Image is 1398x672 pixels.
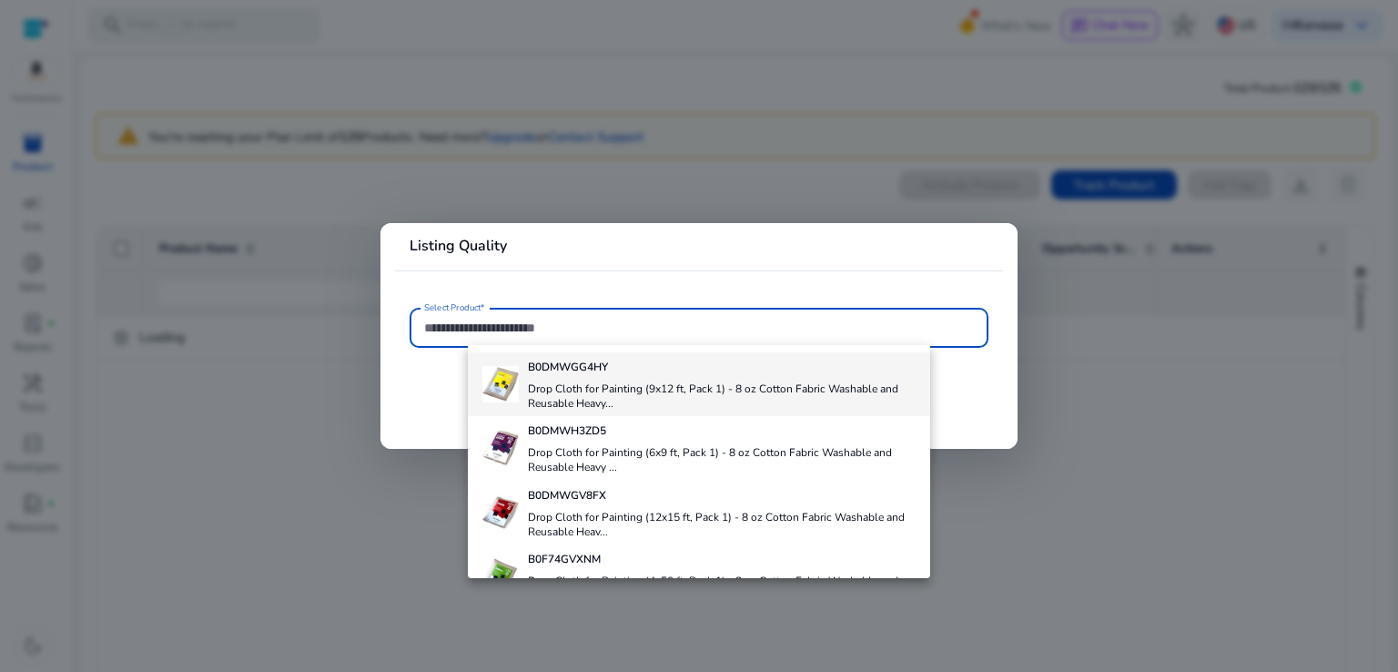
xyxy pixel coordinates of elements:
img: 41MQ+Kx67xL._AC_US100_.jpg [482,494,519,531]
h4: Drop Cloth for Painting (9x12 ft, Pack 1) - 8 oz Cotton Fabric Washable and Reusable Heavy... [528,382,917,411]
b: B0DMWGG4HY [528,360,608,374]
img: 31eneZ8JZUL._AC_US100_.jpg [482,366,519,402]
b: B0DMWH3ZD5 [528,423,606,438]
h4: Drop Cloth for Painting (6x9 ft, Pack 1) - 8 oz Cotton Fabric Washable and Reusable Heavy ... [528,445,917,474]
mat-label: Select Product* [424,301,485,314]
b: Listing Quality [410,236,507,256]
b: B0F74GVXNM [528,552,601,566]
b: B0DMWGV8FX [528,488,606,503]
h4: Drop Cloth for Painting (12x15 ft, Pack 1) - 8 oz Cotton Fabric Washable and Reusable Heav... [528,510,917,539]
img: 41dBJ1N1T3L._AC_US100_.jpg [482,430,519,466]
img: 31OI9IaMRXL._AC_US100_.jpg [482,558,519,595]
h4: Drop Cloth for Painting (4x50 ft, Pack 1) - 8 oz Cotton Fabric Washable and Reusable Heavy... [528,574,917,603]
